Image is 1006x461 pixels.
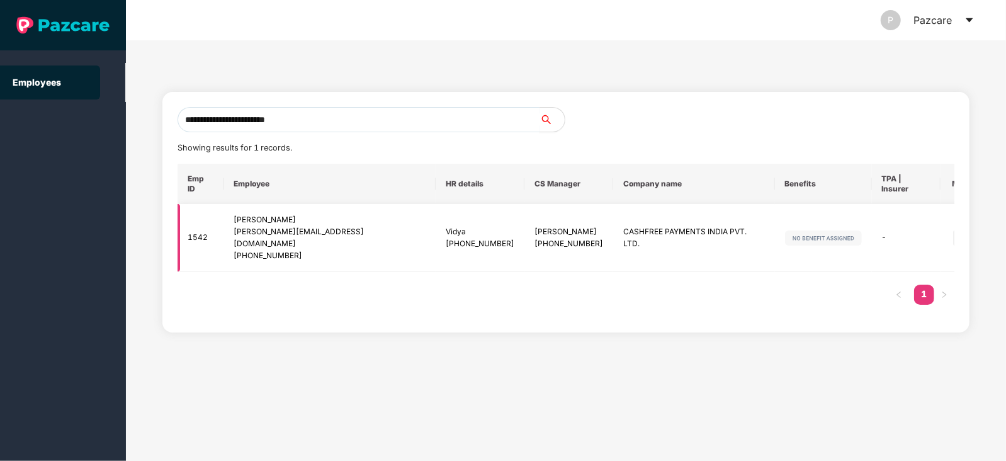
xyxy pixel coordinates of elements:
th: Benefits [775,164,872,204]
div: [PHONE_NUMBER] [234,250,426,262]
div: [PERSON_NAME] [534,226,603,238]
span: search [539,115,565,125]
div: - [882,232,931,244]
th: More [941,164,981,204]
th: HR details [436,164,524,204]
th: Emp ID [178,164,223,204]
span: left [895,291,903,299]
img: svg+xml;base64,PHN2ZyB4bWxucz0iaHR0cDovL3d3dy53My5vcmcvMjAwMC9zdmciIHdpZHRoPSIxMjIiIGhlaWdodD0iMj... [785,230,862,246]
span: caret-down [964,15,975,25]
span: right [941,291,948,299]
th: CS Manager [524,164,613,204]
a: Employees [13,77,61,88]
img: icon [953,229,971,247]
th: Employee [223,164,436,204]
div: Vidya [446,226,514,238]
button: left [889,285,909,305]
div: [PHONE_NUMBER] [534,238,603,250]
li: Next Page [934,285,954,305]
div: [PERSON_NAME][EMAIL_ADDRESS][DOMAIN_NAME] [234,226,426,250]
td: CASHFREE PAYMENTS INDIA PVT. LTD. [613,204,774,272]
div: [PHONE_NUMBER] [446,238,514,250]
div: [PERSON_NAME] [234,214,426,226]
th: TPA | Insurer [872,164,941,204]
li: 1 [914,285,934,305]
th: Company name [613,164,774,204]
button: right [934,285,954,305]
li: Previous Page [889,285,909,305]
td: 1542 [178,204,223,272]
button: search [539,107,565,132]
span: P [888,10,894,30]
a: 1 [914,285,934,304]
span: Showing results for 1 records. [178,143,292,152]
